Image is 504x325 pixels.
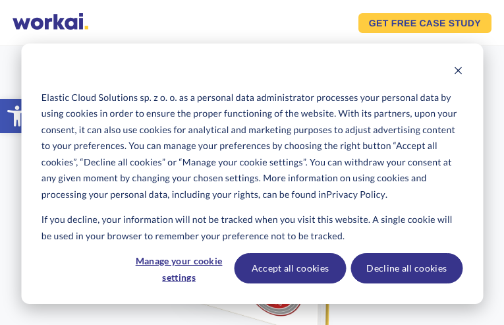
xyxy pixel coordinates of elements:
[128,253,230,283] button: Manage your cookie settings
[358,13,491,33] a: GET FREECASE STUDY
[350,253,462,283] button: Decline all cookies
[235,253,347,283] button: Accept all cookies
[326,187,385,203] a: Privacy Policy
[21,44,483,304] div: Cookie banner
[369,18,417,28] em: GET FREE
[42,212,462,244] p: If you decline, your information will not be tracked when you visit this website. A single cookie...
[42,90,462,203] p: Elastic Cloud Solutions sp. z o. o. as a personal data administrator processes your personal data...
[453,64,462,80] button: Dismiss cookie banner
